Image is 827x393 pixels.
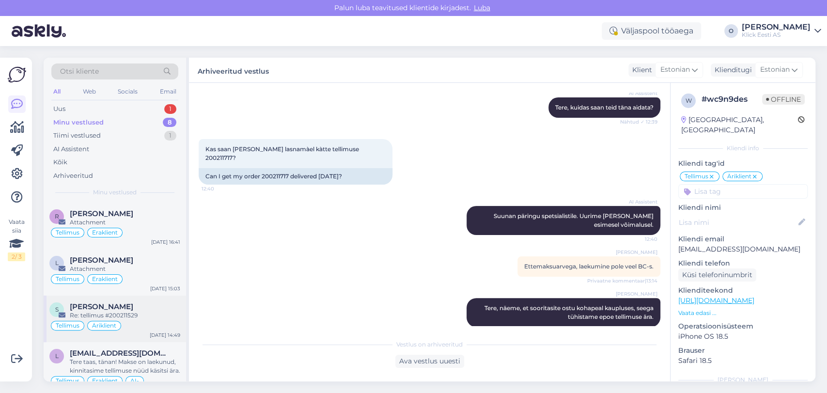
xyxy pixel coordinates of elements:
div: [PERSON_NAME] [742,23,811,31]
div: Minu vestlused [53,118,104,127]
a: [PERSON_NAME]Klick Eesti AS [742,23,821,39]
div: [GEOGRAPHIC_DATA], [GEOGRAPHIC_DATA] [681,115,798,135]
span: Eraklient [92,230,118,236]
p: Safari 18.5 [678,356,808,366]
div: Kõik [53,157,67,167]
span: AI Assistent [621,198,657,205]
span: Liina Tanvel [70,256,133,265]
p: Kliendi nimi [678,203,808,213]
span: w [686,97,692,104]
span: 12:40 [202,185,238,192]
span: [PERSON_NAME] [616,249,657,256]
div: Arhiveeritud [53,171,93,181]
span: Tellimus [56,378,79,384]
div: Klick Eesti AS [742,31,811,39]
div: Web [81,85,98,98]
div: Küsi telefoninumbrit [678,268,756,282]
div: O [724,24,738,38]
input: Lisa nimi [679,217,796,228]
div: Kliendi info [678,144,808,153]
a: [URL][DOMAIN_NAME] [678,296,754,305]
div: 1 [164,104,176,114]
span: Suunan päringu spetsialistile. Uurime [PERSON_NAME] esimesel võimalusel. [494,212,655,228]
p: [EMAIL_ADDRESS][DOMAIN_NAME] [678,244,808,254]
div: AI Assistent [53,144,89,154]
div: Tere taas, tänan! Makse on laekunud, kinnitasime tellimuse nüüd käsitsi ära. [70,358,180,375]
p: Operatsioonisüsteem [678,321,808,331]
span: Tellimus [685,173,708,179]
span: Otsi kliente [60,66,99,77]
span: Tellimus [56,276,79,282]
p: Vaata edasi ... [678,309,808,317]
span: Tere, kuidas saan teid täna aidata? [555,104,654,111]
div: Ava vestlus uuesti [395,355,464,368]
span: 12:40 [621,236,657,243]
span: Nähtud ✓ 12:39 [620,118,657,126]
span: Minu vestlused [93,188,137,197]
span: Eraklient [92,378,118,384]
div: Tiimi vestlused [53,131,101,141]
input: Lisa tag [678,184,808,199]
div: Can I get my order 200211717 delivered [DATE]? [199,168,392,185]
div: [DATE] 14:49 [150,331,180,339]
p: Brauser [678,346,808,356]
p: Kliendi telefon [678,258,808,268]
div: [DATE] 15:03 [150,285,180,292]
div: 2 / 3 [8,252,25,261]
div: Email [158,85,178,98]
span: Äriklient [727,173,751,179]
span: Estonian [760,64,790,75]
span: Kas saan [PERSON_NAME] lasnamàel kàtte tellimuse 200211717? [205,145,360,161]
span: l [55,352,59,360]
span: [PERSON_NAME] [616,290,657,298]
div: Uus [53,104,65,114]
div: 1 [164,131,176,141]
span: Luba [471,3,493,12]
p: Kliendi email [678,234,808,244]
div: # wc9n9des [702,94,762,105]
label: Arhiveeritud vestlus [198,63,269,77]
span: Tellimus [56,323,79,329]
div: [PERSON_NAME] [678,376,808,384]
span: Ettemaksuarvega, laekumine pole veel BC-s. [524,263,654,270]
div: All [51,85,62,98]
span: lisettecarolineanton@gmail.com [70,349,171,358]
div: [DATE] 16:41 [151,238,180,246]
span: Eraklient [92,276,118,282]
span: Privaatne kommentaar | 13:14 [587,277,657,284]
span: Sergei Ruban [70,302,133,311]
span: Äriklient [92,323,116,329]
div: Attachment [70,265,180,273]
div: Klienditugi [711,65,752,75]
div: Klient [628,65,652,75]
span: Tere, näeme, et sooritasite ostu kohapeal kaupluses, seega tühistame epoe tellimuse ära. [484,304,655,320]
div: Väljaspool tööaega [602,22,701,40]
span: S [55,306,59,313]
div: Socials [116,85,140,98]
span: AI- [130,378,139,384]
div: 8 [163,118,176,127]
p: iPhone OS 18.5 [678,331,808,342]
span: Riho Vahemäe [70,209,133,218]
p: Klienditeekond [678,285,808,296]
span: L [55,259,59,267]
span: Estonian [660,64,690,75]
div: Vaata siia [8,218,25,261]
p: Kliendi tag'id [678,158,808,169]
span: Tellimus [56,230,79,236]
span: Vestlus on arhiveeritud [396,340,463,349]
span: AI Assistent [621,90,657,97]
span: Offline [762,94,805,105]
div: Re: tellimus #200211529 [70,311,180,320]
div: Attachment [70,218,180,227]
img: Askly Logo [8,65,26,84]
span: R [55,213,59,220]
